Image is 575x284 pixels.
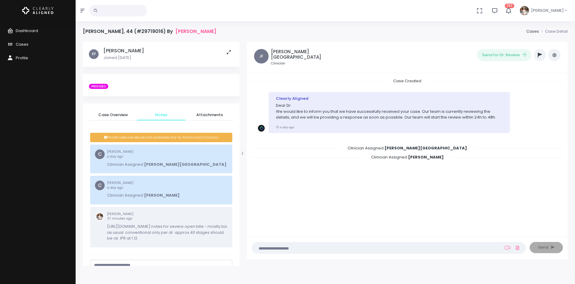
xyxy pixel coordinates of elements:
small: [PERSON_NAME] [107,149,227,159]
button: Send for Dr. Review [477,49,531,61]
span: [PERSON_NAME] [531,8,564,14]
h5: [PERSON_NAME][GEOGRAPHIC_DATA] [271,49,351,60]
span: 262 [505,4,514,8]
span: Case Overview [94,112,132,118]
small: Clinician [271,61,351,66]
div: scrollable content [252,78,563,230]
span: PREVIDEO [89,84,108,89]
span: FP [89,49,99,59]
span: Clinician Assigned: [340,143,474,153]
span: Dashboard [16,28,38,34]
h5: [PERSON_NAME] [103,48,144,54]
b: [PERSON_NAME] [144,192,180,198]
p: Joined [DATE] [103,55,144,61]
span: JF [254,49,269,64]
span: C [95,181,105,190]
small: a day ago [276,125,294,129]
a: [PERSON_NAME] [175,28,216,34]
h4: [PERSON_NAME], 44 (#29719016) By [83,28,216,34]
b: [PERSON_NAME][GEOGRAPHIC_DATA] [384,145,467,151]
span: Case Created [386,76,429,86]
a: Add Files [514,242,521,253]
p: Dear Dr. We would like to inform you that we have successfully received your case. Our team is cu... [276,103,502,120]
span: Clinician Assigned: [364,152,451,162]
p: [URL][DOMAIN_NAME] notes for severe open bite - mostly biz as usual. conventional only per dr. ap... [107,224,227,241]
span: a day ago [107,154,123,159]
div: scrollable content [83,42,240,266]
span: a day ago [107,185,123,190]
a: Cases [526,28,539,34]
small: [PERSON_NAME] [107,212,227,221]
p: Clinician Assigned: [107,192,180,198]
span: Cases [16,41,28,47]
img: Logo Horizontal [22,4,54,17]
span: Profile [16,55,28,61]
small: [PERSON_NAME] [107,181,180,190]
b: [PERSON_NAME][GEOGRAPHIC_DATA] [144,162,227,167]
span: Attachments [190,112,229,118]
span: Notes [142,112,180,118]
img: Header Avatar [519,5,530,16]
a: Add Loom Video [504,245,511,250]
div: Private notes are secure and accessible only by Admins and Clinicians [90,133,232,142]
span: 37 minutes ago [107,216,132,221]
b: [PERSON_NAME] [408,154,444,160]
div: Clearly Aligned [276,96,502,102]
p: Clinician Assigned: [107,162,227,168]
li: Case Detail [539,28,568,34]
span: C [95,149,105,159]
